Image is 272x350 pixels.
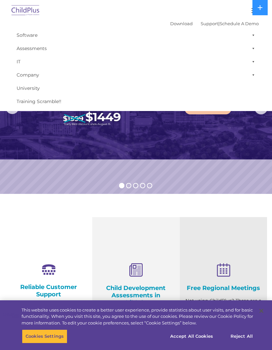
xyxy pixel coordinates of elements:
h4: Reliable Customer Support [10,283,87,298]
a: Download [170,21,193,26]
a: IT [13,55,259,68]
img: ChildPlus by Procare Solutions [10,3,41,19]
a: Software [13,29,259,42]
a: Schedule A Demo [220,21,259,26]
button: Cookies Settings [22,329,67,343]
h4: Free Regional Meetings [185,284,262,292]
font: | [170,21,259,26]
h4: Child Development Assessments in ChildPlus [97,284,174,306]
a: University [13,82,259,95]
div: This website uses cookies to create a better user experience, provide statistics about user visit... [22,307,253,326]
a: Support [201,21,218,26]
button: Accept All Cookies [167,329,217,343]
p: Not using ChildPlus? These are a great opportunity to network and learn from ChildPlus users. Fin... [185,297,262,338]
a: Training Scramble!! [13,95,259,108]
button: Reject All [221,329,262,343]
a: Assessments [13,42,259,55]
a: Company [13,68,259,82]
button: Close [254,304,269,318]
